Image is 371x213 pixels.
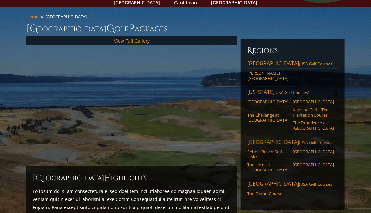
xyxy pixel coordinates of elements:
span: (USA Golf Courses) [299,140,334,145]
a: The Links at [GEOGRAPHIC_DATA] [247,162,288,173]
h1: [GEOGRAPHIC_DATA] olf ackages [26,22,345,35]
a: [GEOGRAPHIC_DATA](USA Golf Courses) [247,180,338,189]
a: [GEOGRAPHIC_DATA](USA Golf Courses) [247,138,338,147]
h6: Regions [247,45,338,56]
a: [GEOGRAPHIC_DATA] [247,99,288,104]
span: G [106,22,114,35]
li: [GEOGRAPHIC_DATA] [45,14,89,19]
a: The Experience at [GEOGRAPHIC_DATA] [293,120,334,131]
a: Kapalua Golf – The Plantation Course [293,107,334,118]
a: [GEOGRAPHIC_DATA] [293,149,334,154]
a: [GEOGRAPHIC_DATA] [293,99,334,104]
span: (USA Golf Courses) [275,90,309,95]
a: The Ocean Course [247,191,288,196]
span: P [128,22,134,35]
span: (USA Golf Courses) [299,182,334,187]
a: [GEOGRAPHIC_DATA] [293,162,334,167]
a: View Full Gallery [114,38,150,44]
a: Pebble Beach Golf Links [247,149,288,160]
span: H [104,173,111,183]
span: (USA Golf Courses) [299,61,334,67]
a: The Challenge at [GEOGRAPHIC_DATA] [247,112,288,123]
a: [US_STATE](USA Golf Courses) [247,88,338,97]
h2: [GEOGRAPHIC_DATA] ighlights [33,173,231,183]
a: [GEOGRAPHIC_DATA](USA Golf Courses) [247,60,338,69]
a: [PERSON_NAME][GEOGRAPHIC_DATA] [247,70,288,81]
a: Home [26,14,38,19]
